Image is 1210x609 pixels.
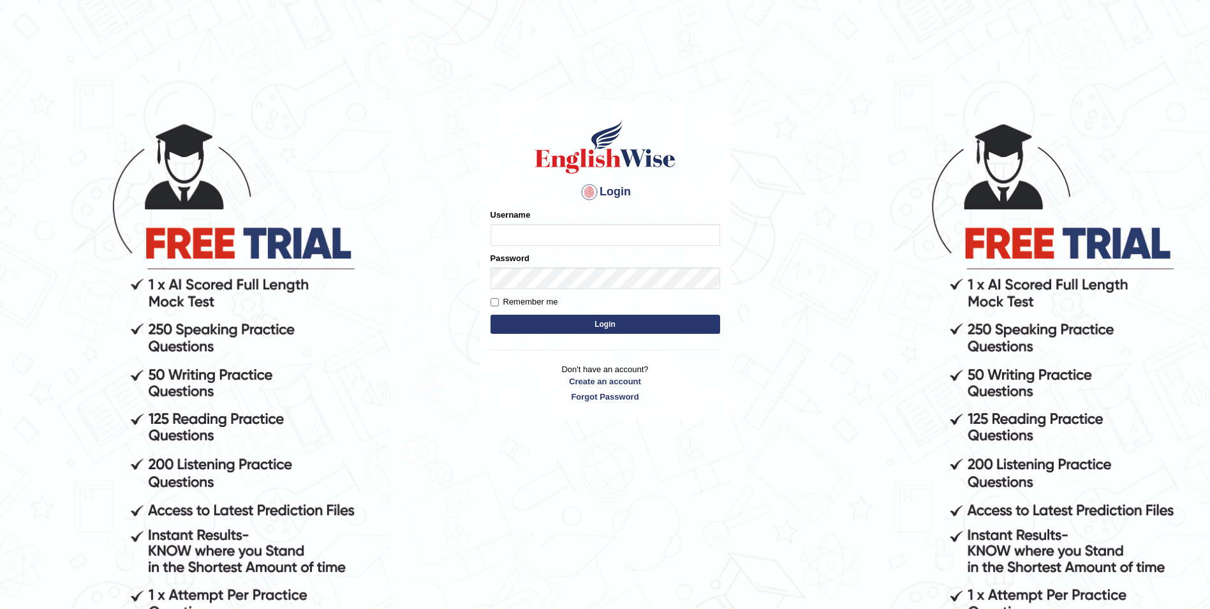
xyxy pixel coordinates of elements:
[491,363,720,403] p: Don't have an account?
[491,375,720,387] a: Create an account
[491,298,499,306] input: Remember me
[491,209,531,221] label: Username
[533,118,678,176] img: Logo of English Wise sign in for intelligent practice with AI
[491,252,529,264] label: Password
[491,182,720,202] h4: Login
[491,391,720,403] a: Forgot Password
[491,296,558,308] label: Remember me
[491,315,720,334] button: Login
